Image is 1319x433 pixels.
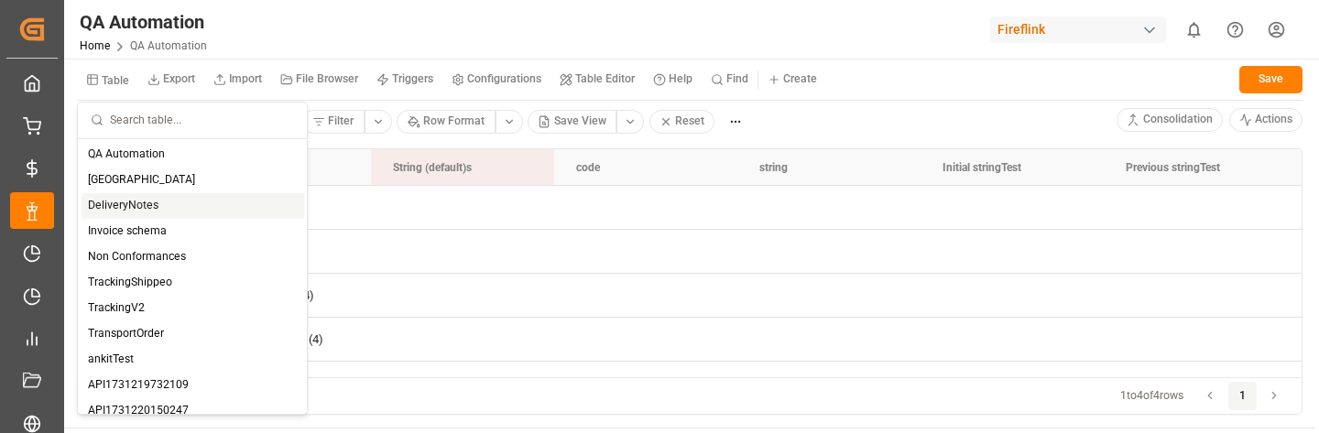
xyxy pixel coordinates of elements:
[163,73,195,84] small: Export
[82,373,304,398] div: API1731219732109
[82,168,304,193] div: [GEOGRAPHIC_DATA]
[80,8,207,36] div: QA Automation
[1239,66,1303,93] button: Save
[943,161,1021,174] span: Initial stringTest
[138,66,204,93] button: Export
[1126,161,1220,174] span: Previous stringTest
[759,161,788,174] span: string
[528,110,617,134] button: Save View
[367,66,442,93] button: Triggers
[82,398,304,424] div: API1731220150247
[309,319,323,361] span: (4)
[442,66,550,93] button: Configurations
[82,347,304,373] div: ankitTest
[550,66,644,93] button: Table Editor
[644,66,702,93] button: Help
[702,66,758,93] button: Find
[1120,388,1183,405] div: 1 to 4 of 4 rows
[82,244,304,270] div: Non Conformances
[649,110,715,134] button: Reset
[82,219,304,244] div: Invoice schema
[393,161,472,174] span: String (default)s
[102,75,129,86] small: Table
[783,73,817,84] small: Create
[82,142,304,168] div: QA Automation
[110,103,294,138] input: Search table...
[1228,382,1258,411] button: 1
[82,193,304,219] div: DeliveryNotes
[301,110,365,134] button: Filter
[77,63,138,95] button: Table
[726,73,748,84] small: Find
[392,73,433,84] small: Triggers
[296,73,358,84] small: File Browser
[575,73,635,84] small: Table Editor
[669,73,692,84] small: Help
[80,39,110,52] a: Home
[1215,9,1256,50] button: Help Center
[990,16,1166,43] div: Fireflink
[397,110,496,134] button: Row Format
[82,321,304,347] div: TransportOrder
[229,73,262,84] small: Import
[758,66,826,93] button: Create
[990,12,1173,47] button: Fireflink
[467,73,541,84] small: Configurations
[576,161,600,174] span: code
[78,139,307,414] div: Suggestions
[1173,9,1215,50] button: show 0 new notifications
[82,296,304,321] div: TrackingV2
[1117,108,1223,132] button: Consolidation
[1229,108,1303,132] button: Actions
[204,66,271,93] button: Import
[82,270,304,296] div: TrackingShippeo
[271,66,367,93] button: File Browser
